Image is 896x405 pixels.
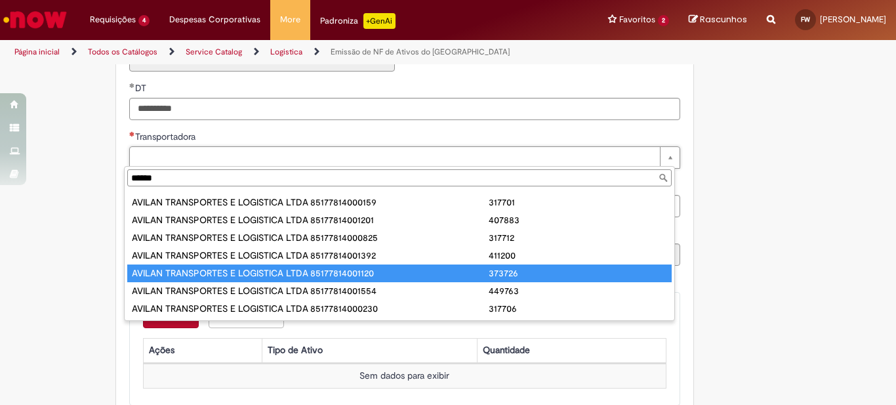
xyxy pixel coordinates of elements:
[125,189,674,320] ul: Transportadora
[489,266,667,280] div: 373726
[489,231,667,244] div: 317712
[489,213,667,226] div: 407883
[310,302,489,315] div: 85177814000230
[132,249,310,262] div: AVILAN TRANSPORTES E LOGISTICA LTDA
[489,302,667,315] div: 317706
[310,284,489,297] div: 85177814001554
[132,302,310,315] div: AVILAN TRANSPORTES E LOGISTICA LTDA
[489,284,667,297] div: 449763
[489,249,667,262] div: 411200
[489,196,667,209] div: 317701
[132,213,310,226] div: AVILAN TRANSPORTES E LOGISTICA LTDA
[310,266,489,280] div: 85177814001120
[310,213,489,226] div: 85177814001201
[132,266,310,280] div: AVILAN TRANSPORTES E LOGISTICA LTDA
[310,249,489,262] div: 85177814001392
[310,231,489,244] div: 85177814000825
[132,196,310,209] div: AVILAN TRANSPORTES E LOGISTICA LTDA
[132,284,310,297] div: AVILAN TRANSPORTES E LOGISTICA LTDA
[310,196,489,209] div: 85177814000159
[132,231,310,244] div: AVILAN TRANSPORTES E LOGISTICA LTDA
